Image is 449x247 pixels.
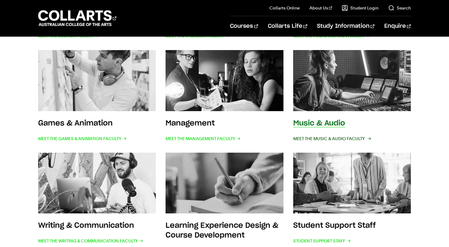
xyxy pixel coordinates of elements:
[342,5,378,11] a: Student Login
[38,222,134,229] h3: Writing & Communication
[384,16,411,36] a: Enquire
[293,237,351,245] span: Student Support Staff
[38,120,113,127] h3: Games & Animation
[293,134,370,143] span: Meet the Music & Audio Faculty
[230,16,258,36] a: Courses
[166,222,278,239] h3: Learning Experience Design & Course Development
[317,16,374,36] a: Study Information
[166,134,241,143] span: Meet the Management Faculty
[293,120,345,127] h3: Music & Audio
[269,5,300,11] a: Collarts Online
[309,5,332,11] a: About Us
[38,237,143,245] span: Meet the Writing & Communication Faculty
[166,120,215,127] h3: Management
[166,50,283,143] a: Management Meet the Management Faculty
[293,222,376,229] h3: Student Support Staff
[38,134,127,143] span: Meet the Games & Animation Faculty
[293,50,411,143] a: Music & Audio Meet the Music & Audio Faculty
[38,9,116,27] div: Go to homepage
[388,5,411,11] a: Search
[268,16,307,36] a: Collarts Life
[38,50,156,143] a: Games & Animation Meet the Games & Animation Faculty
